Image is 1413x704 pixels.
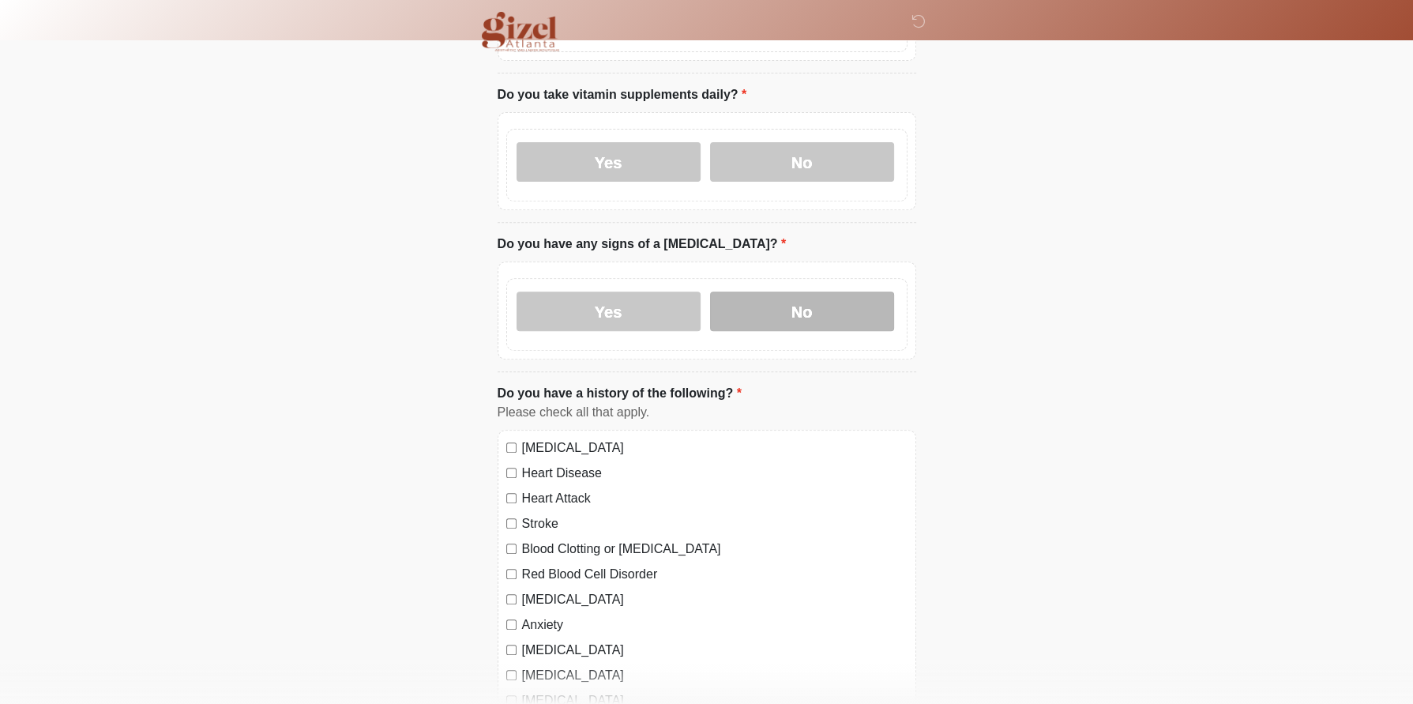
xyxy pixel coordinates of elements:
label: Blood Clotting or [MEDICAL_DATA] [522,540,908,559]
label: [MEDICAL_DATA] [522,439,908,457]
input: Blood Clotting or [MEDICAL_DATA] [506,544,517,554]
label: [MEDICAL_DATA] [522,641,908,660]
input: Heart Disease [506,468,517,478]
input: Heart Attack [506,493,517,503]
img: Gizel Atlanta Logo [482,12,560,51]
label: Red Blood Cell Disorder [522,565,908,584]
input: [MEDICAL_DATA] [506,594,517,604]
label: Anxiety [522,616,908,634]
label: Do you take vitamin supplements daily? [498,85,747,104]
label: Heart Attack [522,489,908,508]
label: No [710,292,894,331]
input: [MEDICAL_DATA] [506,670,517,680]
label: Stroke [522,514,908,533]
label: Heart Disease [522,464,908,483]
input: [MEDICAL_DATA] [506,645,517,655]
label: Yes [517,292,701,331]
input: Red Blood Cell Disorder [506,569,517,579]
div: Please check all that apply. [498,403,916,422]
input: Anxiety [506,619,517,630]
label: Yes [517,142,701,182]
input: Stroke [506,518,517,529]
label: [MEDICAL_DATA] [522,590,908,609]
label: Do you have any signs of a [MEDICAL_DATA]? [498,235,787,254]
input: [MEDICAL_DATA] [506,442,517,453]
label: [MEDICAL_DATA] [522,666,908,685]
label: Do you have a history of the following? [498,384,742,403]
label: No [710,142,894,182]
